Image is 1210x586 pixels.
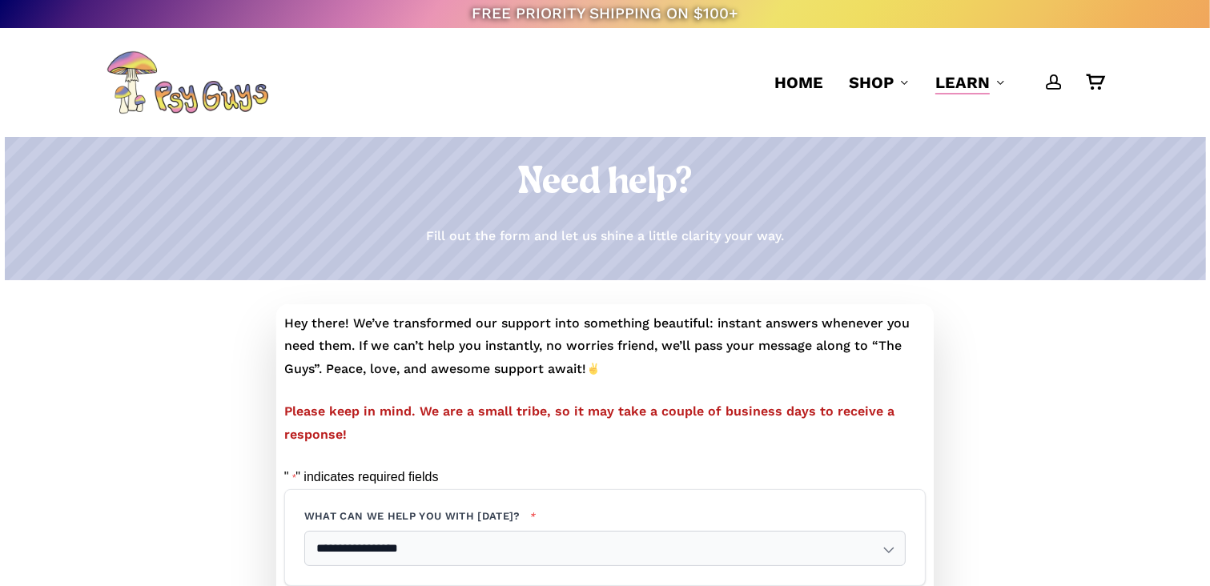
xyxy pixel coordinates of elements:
[849,71,910,94] a: Shop
[1086,74,1103,91] a: Cart
[774,73,823,92] span: Home
[304,509,906,524] label: What can we help you with [DATE]?
[107,50,268,114] img: PsyGuys
[107,161,1103,206] h1: Need help?
[762,28,1103,137] nav: Main Menu
[935,71,1006,94] a: Learn
[774,71,823,94] a: Home
[284,403,894,442] strong: Please keep in mind. We are a small tribe, so it may take a couple of business days to receive a ...
[426,225,784,248] p: Fill out the form and let us shine a little clarity your way.
[935,73,990,92] span: Learn
[284,466,926,490] p: " " indicates required fields
[849,73,894,92] span: Shop
[284,312,926,400] p: Hey there! We’ve transformed our support into something beautiful: instant answers whenever you n...
[587,362,600,375] img: ✌️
